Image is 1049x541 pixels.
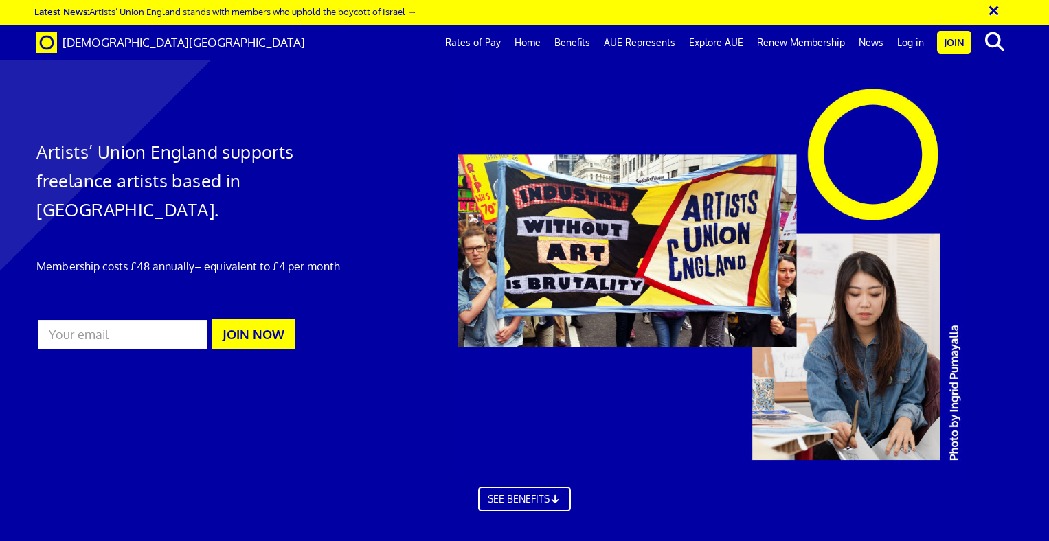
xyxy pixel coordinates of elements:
[36,258,348,275] p: Membership costs £48 annually – equivalent to £4 per month.
[26,25,315,60] a: Brand [DEMOGRAPHIC_DATA][GEOGRAPHIC_DATA]
[937,31,971,54] a: Join
[508,25,548,60] a: Home
[36,319,208,350] input: Your email
[682,25,750,60] a: Explore AUE
[890,25,931,60] a: Log in
[34,5,416,17] a: Latest News:Artists’ Union England stands with members who uphold the boycott of Israel →
[852,25,890,60] a: News
[974,27,1016,56] button: search
[212,319,295,349] button: JOIN NOW
[438,25,508,60] a: Rates of Pay
[597,25,682,60] a: AUE Represents
[63,35,305,49] span: [DEMOGRAPHIC_DATA][GEOGRAPHIC_DATA]
[36,137,348,224] h1: Artists’ Union England supports freelance artists based in [GEOGRAPHIC_DATA].
[750,25,852,60] a: Renew Membership
[478,487,572,511] a: SEE BENEFITS
[548,25,597,60] a: Benefits
[34,5,89,17] strong: Latest News:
